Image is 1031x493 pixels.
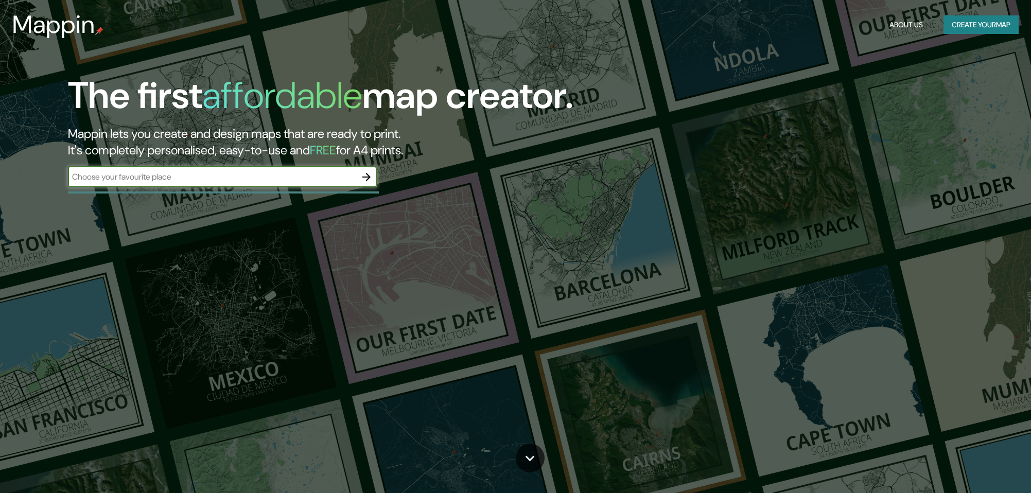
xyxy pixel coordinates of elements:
h1: The first map creator. [68,74,573,126]
h1: affordable [202,72,362,119]
h5: FREE [310,142,336,158]
button: About Us [885,15,927,34]
h3: Mappin [12,10,95,39]
h2: Mappin lets you create and design maps that are ready to print. It's completely personalised, eas... [68,126,584,159]
img: mappin-pin [95,27,103,35]
input: Choose your favourite place [68,171,356,183]
button: Create yourmap [943,15,1019,34]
